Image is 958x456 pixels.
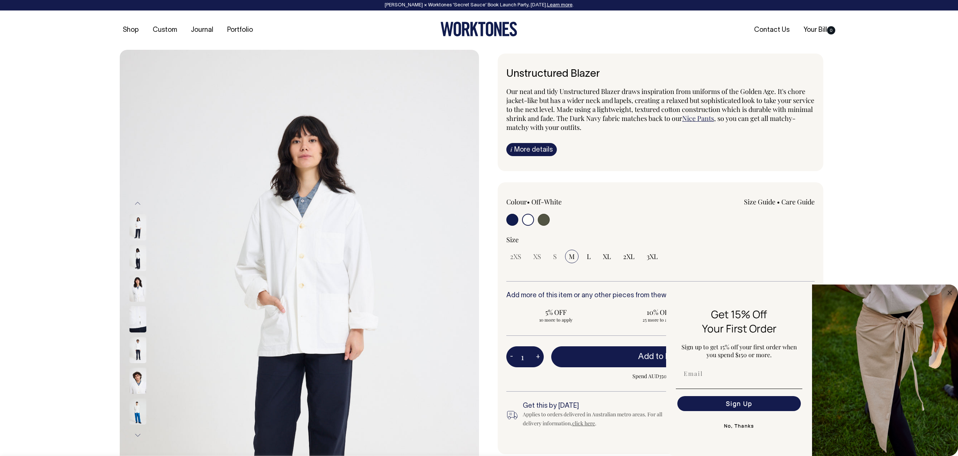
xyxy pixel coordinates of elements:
a: Journal [188,24,216,36]
input: 5% OFF 10 more to apply [506,305,605,325]
span: 5% OFF [510,308,602,317]
input: S [549,250,561,263]
input: 10% OFF 25 more to apply [610,305,709,325]
input: 2XL [619,250,638,263]
img: off-white [129,245,146,271]
span: 2XL [623,252,635,261]
button: - [506,349,517,364]
span: XL [603,252,611,261]
input: 3XL [643,250,662,263]
img: off-white [129,337,146,363]
span: Your First Order [702,321,777,335]
a: workwear [661,292,692,299]
span: Add to bill [638,353,675,361]
a: Learn more [547,3,573,7]
a: Size Guide [744,197,775,206]
img: off-white [129,306,146,332]
span: 25 more to apply [614,317,705,323]
div: Colour [506,197,630,206]
h1: Unstructured Blazer [506,69,815,80]
button: Add to bill —AUD120.00 [551,346,815,367]
span: 10% OFF [614,308,705,317]
input: L [583,250,595,263]
span: , so you can get all matchy-matchy with your outfits. [506,114,796,132]
button: Previous [132,195,143,212]
div: Applies to orders delivered in Australian metro areas. For all delivery information, . [523,410,675,428]
input: XL [599,250,615,263]
a: iMore details [506,143,557,156]
a: Shop [120,24,142,36]
span: • [777,197,780,206]
div: Size [506,235,815,244]
span: Get 15% Off [711,307,767,321]
a: Your Bill0 [800,24,838,36]
span: XS [533,252,541,261]
div: FLYOUT Form [666,285,958,456]
h6: Add more of this item or any other pieces from the collection to save [506,292,815,300]
span: 2XS [510,252,521,261]
img: off-white [129,398,146,425]
label: Off-White [531,197,562,206]
span: S [553,252,557,261]
span: Our neat and tidy Unstructured Blazer draws inspiration from uniforms of the Golden Age. It's cho... [506,87,814,123]
a: Custom [150,24,180,36]
a: Nice Pants [682,114,714,123]
button: Sign Up [677,396,801,411]
div: [PERSON_NAME] × Worktones ‘Secret Sauce’ Book Launch Party, [DATE]. . [7,3,951,8]
h6: Get this by [DATE] [523,402,675,410]
button: No, Thanks [676,419,802,434]
span: • [527,197,530,206]
span: 10 more to apply [510,317,602,323]
span: Spend AUD350 more to get FREE SHIPPING [551,372,815,381]
input: XS [530,250,545,263]
input: Email [677,366,801,381]
span: L [587,252,591,261]
span: 0 [827,26,835,34]
span: M [569,252,575,261]
button: + [532,349,544,364]
a: Portfolio [224,24,256,36]
input: M [565,250,579,263]
input: 2XS [506,250,525,263]
a: click here [572,420,595,427]
img: 5e34ad8f-4f05-4173-92a8-ea475ee49ac9.jpeg [812,285,958,456]
button: Close dialog [945,288,954,297]
button: Next [132,427,143,444]
span: 3XL [647,252,658,261]
img: off-white [129,368,146,394]
span: i [510,145,512,153]
a: Contact Us [751,24,793,36]
img: off-white [129,214,146,240]
a: Care Guide [781,197,815,206]
img: off-white [129,276,146,302]
span: Sign up to get 15% off your first order when you spend $150 or more. [681,343,797,359]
